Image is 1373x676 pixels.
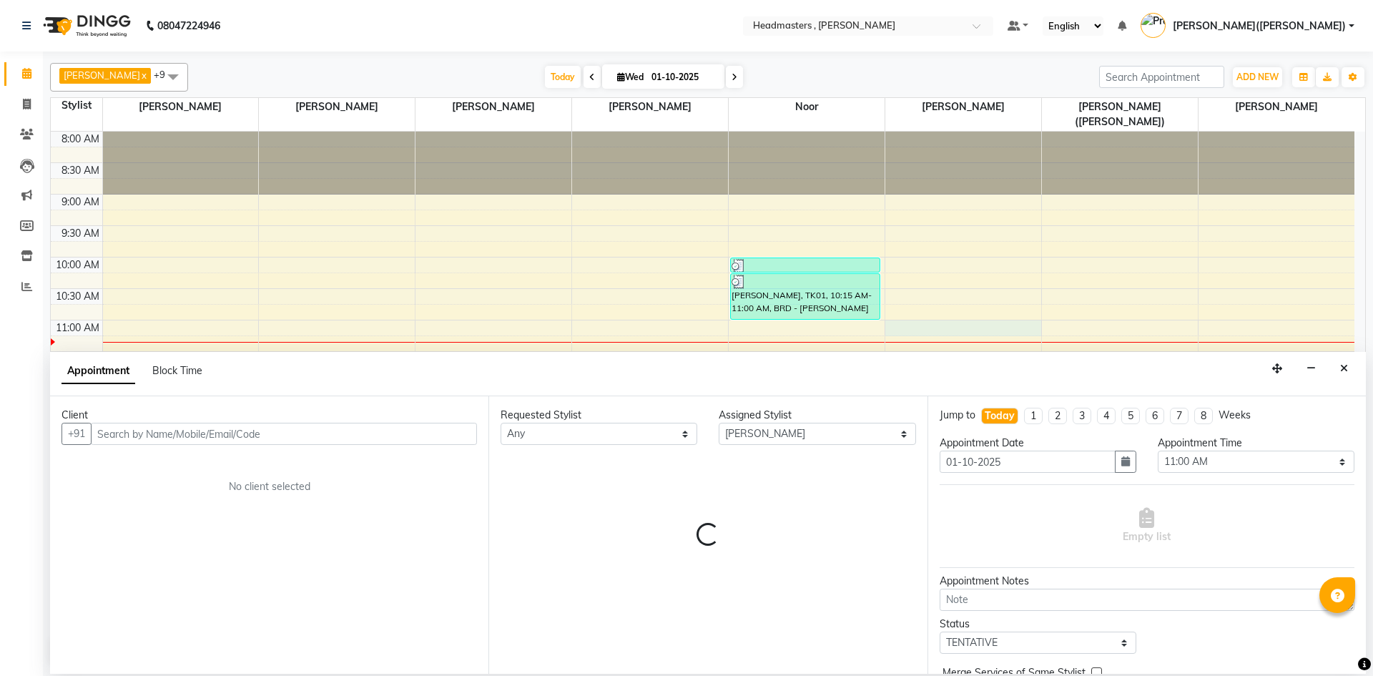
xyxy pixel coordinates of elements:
[91,423,477,445] input: Search by Name/Mobile/Email/Code
[940,451,1116,473] input: yyyy-mm-dd
[940,574,1354,589] div: Appointment Notes
[1121,408,1140,424] li: 5
[53,258,102,273] div: 10:00 AM
[1048,408,1067,424] li: 2
[96,479,443,494] div: No client selected
[152,364,202,377] span: Block Time
[103,98,259,116] span: [PERSON_NAME]
[647,67,719,88] input: 2025-10-01
[1097,408,1116,424] li: 4
[140,69,147,81] a: x
[59,132,102,147] div: 8:00 AM
[1236,72,1279,82] span: ADD NEW
[1219,408,1251,423] div: Weeks
[1170,408,1189,424] li: 7
[1146,408,1164,424] li: 6
[61,358,135,384] span: Appointment
[53,289,102,304] div: 10:30 AM
[1313,619,1359,662] iframe: chat widget
[259,98,415,116] span: [PERSON_NAME]
[729,98,885,116] span: Noor
[940,617,1136,632] div: Status
[1042,98,1198,131] span: [PERSON_NAME]([PERSON_NAME])
[53,320,102,335] div: 11:00 AM
[61,408,477,423] div: Client
[1141,13,1166,38] img: Pramod gupta(shaurya)
[59,163,102,178] div: 8:30 AM
[885,98,1041,116] span: [PERSON_NAME]
[1024,408,1043,424] li: 1
[1173,19,1346,34] span: [PERSON_NAME]([PERSON_NAME])
[154,69,176,80] span: +9
[731,274,880,319] div: [PERSON_NAME], TK01, 10:15 AM-11:00 AM, BRD - [PERSON_NAME]
[59,226,102,241] div: 9:30 AM
[1123,508,1171,544] span: Empty list
[985,408,1015,423] div: Today
[1099,66,1224,88] input: Search Appointment
[415,98,571,116] span: [PERSON_NAME]
[572,98,728,116] span: [PERSON_NAME]
[731,258,880,272] div: [PERSON_NAME], TK01, 10:00 AM-10:15 AM, HS - Styling
[59,195,102,210] div: 9:00 AM
[1194,408,1213,424] li: 8
[1158,436,1354,451] div: Appointment Time
[940,408,975,423] div: Jump to
[501,408,697,423] div: Requested Stylist
[64,69,140,81] span: [PERSON_NAME]
[61,423,92,445] button: +91
[1334,358,1354,380] button: Close
[1199,98,1354,116] span: [PERSON_NAME]
[1233,67,1282,87] button: ADD NEW
[719,408,915,423] div: Assigned Stylist
[614,72,647,82] span: Wed
[545,66,581,88] span: Today
[1073,408,1091,424] li: 3
[940,436,1136,451] div: Appointment Date
[157,6,220,46] b: 08047224946
[36,6,134,46] img: logo
[51,98,102,113] div: Stylist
